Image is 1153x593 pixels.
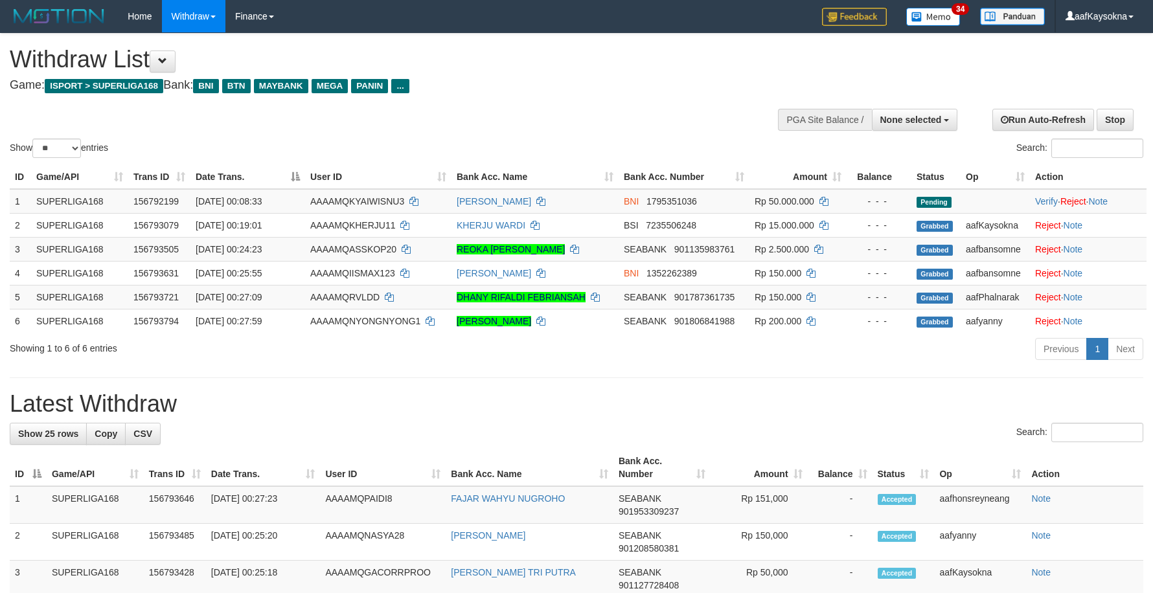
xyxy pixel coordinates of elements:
[310,220,395,230] span: AAAAMQKHERJU11
[1031,567,1051,577] a: Note
[961,261,1030,285] td: aafbansomne
[852,267,906,280] div: - - -
[1035,220,1061,230] a: Reject
[917,245,953,256] span: Grabbed
[1016,139,1143,158] label: Search:
[674,316,735,326] span: Copy 901806841988 to clipboard
[952,3,969,15] span: 34
[619,543,679,554] span: Copy 901208580381 to clipboard
[451,530,525,541] a: [PERSON_NAME]
[310,244,396,254] span: AAAAMQASSKOP20
[1051,423,1143,442] input: Search:
[10,285,31,309] td: 5
[457,220,525,230] a: KHERJU WARDI
[1086,338,1108,360] a: 1
[320,449,446,486] th: User ID: activate to sort column ascending
[1031,530,1051,541] a: Note
[878,494,917,505] span: Accepted
[45,79,163,93] span: ISPORT > SUPERLIGA168
[961,285,1030,309] td: aafPhalnarak
[674,244,735,254] span: Copy 901135983761 to clipboard
[222,79,251,93] span: BTN
[852,243,906,256] div: - - -
[10,261,31,285] td: 4
[934,486,1026,524] td: aafhonsreyneang
[32,139,81,158] select: Showentries
[878,568,917,579] span: Accepted
[852,291,906,304] div: - - -
[755,316,801,326] span: Rp 200.000
[961,165,1030,189] th: Op: activate to sort column ascending
[31,213,128,237] td: SUPERLIGA168
[31,309,128,333] td: SUPERLIGA168
[1030,189,1147,214] td: · ·
[873,449,935,486] th: Status: activate to sort column ascending
[1035,244,1061,254] a: Reject
[906,8,961,26] img: Button%20Memo.svg
[47,449,144,486] th: Game/API: activate to sort column ascending
[1035,338,1087,360] a: Previous
[1097,109,1134,131] a: Stop
[934,449,1026,486] th: Op: activate to sort column ascending
[917,269,953,280] span: Grabbed
[320,524,446,561] td: AAAAMQNASYA28
[144,486,206,524] td: 156793646
[917,317,953,328] span: Grabbed
[911,165,961,189] th: Status
[196,244,262,254] span: [DATE] 00:24:23
[196,292,262,302] span: [DATE] 00:27:09
[196,220,262,230] span: [DATE] 00:19:01
[10,423,87,445] a: Show 25 rows
[624,244,667,254] span: SEABANK
[961,237,1030,261] td: aafbansomne
[10,486,47,524] td: 1
[624,220,639,230] span: BSI
[206,524,321,561] td: [DATE] 00:25:20
[1064,268,1083,278] a: Note
[254,79,308,93] span: MAYBANK
[1030,285,1147,309] td: ·
[878,531,917,542] span: Accepted
[755,268,801,278] span: Rp 150.000
[1030,237,1147,261] td: ·
[646,196,697,207] span: Copy 1795351036 to clipboard
[917,221,953,232] span: Grabbed
[674,292,735,302] span: Copy 901787361735 to clipboard
[31,261,128,285] td: SUPERLIGA168
[852,195,906,208] div: - - -
[1064,316,1083,326] a: Note
[1030,261,1147,285] td: ·
[391,79,409,93] span: ...
[1064,244,1083,254] a: Note
[619,165,749,189] th: Bank Acc. Number: activate to sort column ascending
[619,567,661,577] span: SEABANK
[133,268,179,278] span: 156793631
[31,165,128,189] th: Game/API: activate to sort column ascending
[880,115,942,125] span: None selected
[446,449,613,486] th: Bank Acc. Name: activate to sort column ascending
[1108,338,1143,360] a: Next
[10,165,31,189] th: ID
[144,524,206,561] td: 156793485
[646,268,697,278] span: Copy 1352262389 to clipboard
[1088,196,1108,207] a: Note
[992,109,1094,131] a: Run Auto-Refresh
[872,109,958,131] button: None selected
[310,316,420,326] span: AAAAMQNYONGNYONG1
[133,316,179,326] span: 156793794
[624,292,667,302] span: SEABANK
[711,524,808,561] td: Rp 150,000
[711,486,808,524] td: Rp 151,000
[1030,213,1147,237] td: ·
[206,486,321,524] td: [DATE] 00:27:23
[822,8,887,26] img: Feedback.jpg
[10,337,471,355] div: Showing 1 to 6 of 6 entries
[312,79,348,93] span: MEGA
[755,196,814,207] span: Rp 50.000.000
[749,165,847,189] th: Amount: activate to sort column ascending
[934,524,1026,561] td: aafyanny
[10,391,1143,417] h1: Latest Withdraw
[133,196,179,207] span: 156792199
[305,165,451,189] th: User ID: activate to sort column ascending
[917,197,952,208] span: Pending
